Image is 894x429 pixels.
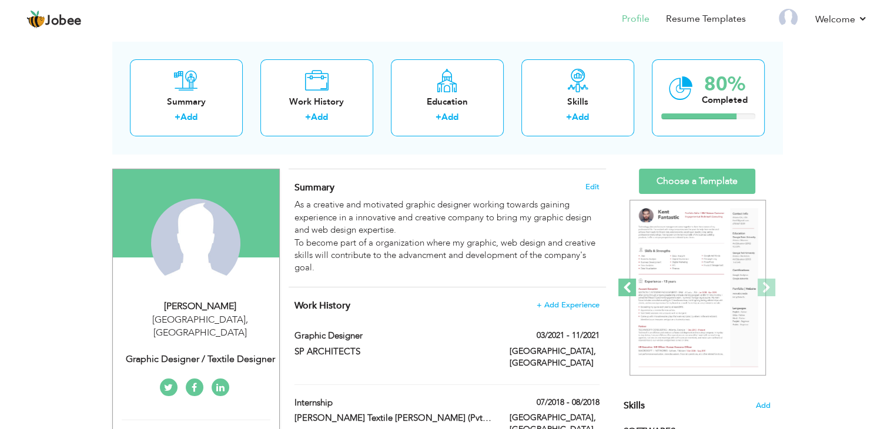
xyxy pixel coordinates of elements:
[639,169,755,194] a: Choose a Template
[246,313,248,326] span: ,
[622,12,649,26] a: Profile
[436,111,441,123] label: +
[537,397,600,408] label: 07/2018 - 08/2018
[139,96,233,108] div: Summary
[180,111,197,123] a: Add
[666,12,746,26] a: Resume Templates
[566,111,572,123] label: +
[585,183,600,191] span: Edit
[45,15,82,28] span: Jobee
[702,94,748,106] div: Completed
[510,346,600,369] label: [GEOGRAPHIC_DATA], [GEOGRAPHIC_DATA]
[537,330,600,341] label: 03/2021 - 11/2021
[151,199,240,288] img: haleema paracha
[624,399,645,412] span: Skills
[122,313,279,340] div: [GEOGRAPHIC_DATA] [GEOGRAPHIC_DATA]
[122,300,279,313] div: [PERSON_NAME]
[26,10,45,29] img: jobee.io
[294,181,334,194] span: Summary
[122,353,279,366] div: Graphic Designer / Textile Designer
[572,111,589,123] a: Add
[294,199,599,274] div: As a creative and motivated graphic designer working towards gaining experience in a innovative a...
[779,9,798,28] img: Profile Img
[26,10,82,29] a: Jobee
[441,111,458,123] a: Add
[294,346,492,358] label: SP ARCHITECTS
[294,300,599,311] h4: This helps to show the companies you have worked for.
[702,75,748,94] div: 80%
[294,299,350,312] span: Work History
[294,397,492,409] label: Internship
[270,96,364,108] div: Work History
[175,111,180,123] label: +
[294,330,492,342] label: graphic designer
[531,96,625,108] div: Skills
[537,301,600,309] span: + Add Experience
[756,400,771,411] span: Add
[400,96,494,108] div: Education
[311,111,328,123] a: Add
[294,182,599,193] h4: Adding a summary is a quick and easy way to highlight your experience and interests.
[815,12,868,26] a: Welcome
[294,412,492,424] label: [PERSON_NAME] Textile [PERSON_NAME] (Pvt) Ltd
[305,111,311,123] label: +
